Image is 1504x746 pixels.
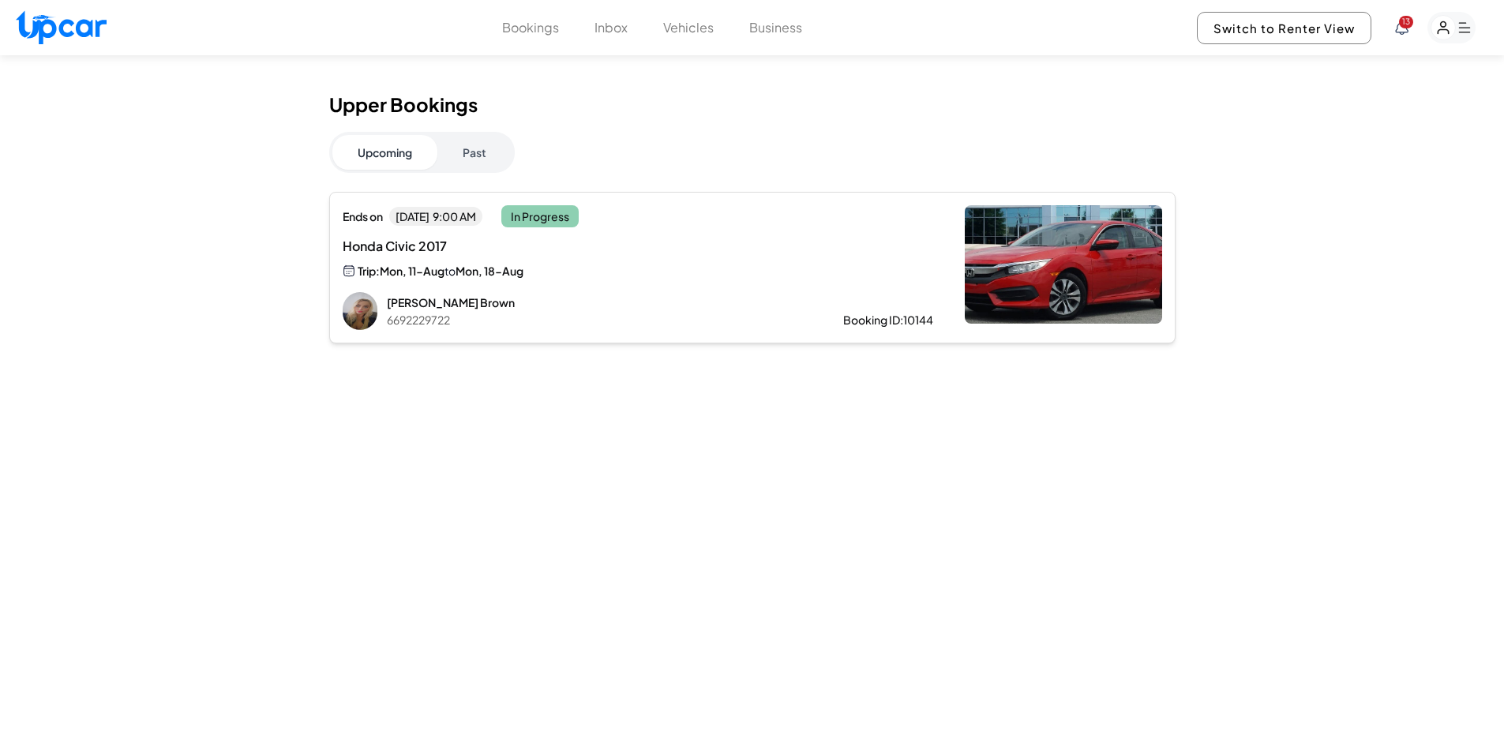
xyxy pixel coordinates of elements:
p: [PERSON_NAME] Brown [387,294,793,310]
span: In Progress [501,205,579,227]
img: Honda Civic 2017 [965,205,1162,324]
button: Inbox [594,18,628,37]
h1: Upper Bookings [329,93,1176,116]
span: to [444,264,456,278]
span: [DATE] 9:00 AM [389,207,482,226]
p: 6692229722 [387,312,793,328]
span: You have new notifications [1399,16,1413,28]
button: Switch to Renter View [1197,12,1371,44]
button: Bookings [502,18,559,37]
div: Booking ID: 10144 [843,312,933,328]
button: Vehicles [663,18,714,37]
button: Business [749,18,802,37]
span: Ends on [343,208,383,224]
button: Past [437,135,512,170]
span: Mon, 11-Aug [380,264,444,278]
span: Honda Civic 2017 [343,237,667,256]
img: Upcar Logo [16,10,107,44]
span: Trip: [358,263,380,279]
img: Amanda Brown [343,292,377,330]
button: Upcoming [332,135,437,170]
span: Mon, 18-Aug [456,264,523,278]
